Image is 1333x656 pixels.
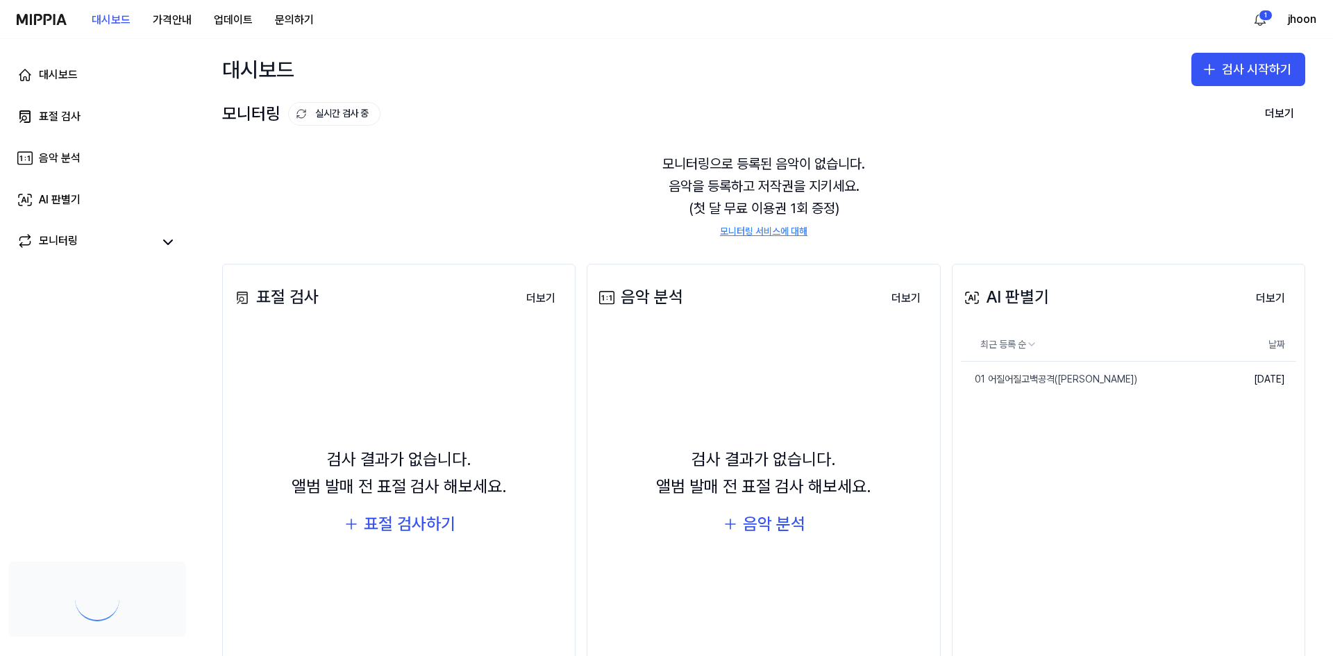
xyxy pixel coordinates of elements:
[1191,53,1305,86] button: 검사 시작하기
[743,511,805,537] div: 음악 분석
[961,362,1216,398] a: 01 어질어질고백공격([PERSON_NAME])
[1245,283,1296,312] a: 더보기
[222,101,380,127] div: 모니터링
[1245,285,1296,312] button: 더보기
[264,6,325,34] button: 문의하기
[880,285,932,312] button: 더보기
[8,58,186,92] a: 대시보드
[231,284,319,310] div: 표절 검사
[39,67,78,83] div: 대시보드
[17,233,153,252] a: 모니터링
[222,136,1305,255] div: 모니터링으로 등록된 음악이 없습니다. 음악을 등록하고 저작권을 지키세요. (첫 달 무료 이용권 1회 증정)
[515,285,567,312] button: 더보기
[1249,8,1271,31] button: 알림1
[8,183,186,217] a: AI 판별기
[1288,11,1316,28] button: jhoon
[39,233,78,252] div: 모니터링
[8,100,186,133] a: 표절 검사
[961,373,1137,387] div: 01 어질어질고백공격([PERSON_NAME])
[39,192,81,208] div: AI 판별기
[722,511,805,537] button: 음악 분석
[364,511,455,537] div: 표절 검사하기
[203,6,264,34] button: 업데이트
[288,102,380,126] button: 실시간 검사 중
[222,53,294,86] div: 대시보드
[39,150,81,167] div: 음악 분석
[142,6,203,34] button: 가격안내
[961,284,1049,310] div: AI 판별기
[292,446,507,500] div: 검사 결과가 없습니다. 앨범 발매 전 표절 검사 해보세요.
[1216,328,1296,362] th: 날짜
[39,108,81,125] div: 표절 검사
[1254,100,1305,128] button: 더보기
[720,225,807,239] a: 모니터링 서비스에 대해
[203,1,264,39] a: 업데이트
[1252,11,1268,28] img: 알림
[880,283,932,312] a: 더보기
[596,284,683,310] div: 음악 분석
[656,446,871,500] div: 검사 결과가 없습니다. 앨범 발매 전 표절 검사 해보세요.
[1259,10,1273,21] div: 1
[515,283,567,312] a: 더보기
[81,6,142,34] button: 대시보드
[17,14,67,25] img: logo
[343,511,455,537] button: 표절 검사하기
[8,142,186,175] a: 음악 분석
[1216,362,1296,398] td: [DATE]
